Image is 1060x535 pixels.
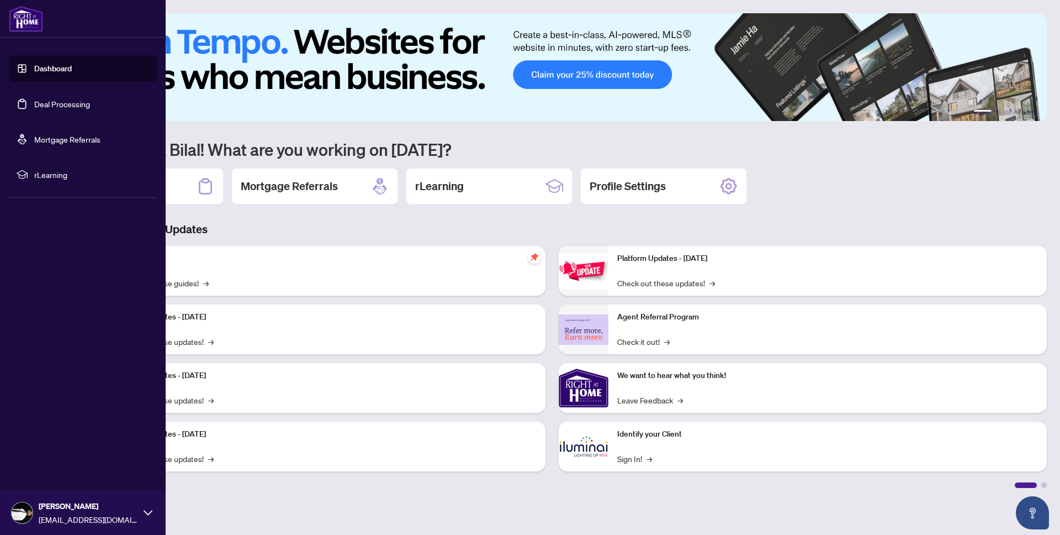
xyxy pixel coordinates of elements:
[34,169,149,181] span: rLearning
[116,253,537,265] p: Self-Help
[1005,110,1009,114] button: 3
[617,370,1038,382] p: We want to hear what you think!
[617,394,683,406] a: Leave Feedback→
[617,311,1038,323] p: Agent Referral Program
[12,502,33,523] img: Profile Icon
[203,277,209,289] span: →
[415,179,464,194] h2: rLearning
[590,179,666,194] h2: Profile Settings
[617,277,715,289] a: Check out these updates!→
[996,110,1000,114] button: 2
[116,428,537,440] p: Platform Updates - [DATE]
[1016,496,1049,529] button: Open asap
[974,110,992,114] button: 1
[39,513,138,526] span: [EMAIL_ADDRESS][DOMAIN_NAME]
[617,335,670,348] a: Check it out!→
[57,13,1047,121] img: Slide 0
[559,314,608,345] img: Agent Referral Program
[34,134,100,144] a: Mortgage Referrals
[34,99,90,109] a: Deal Processing
[617,428,1038,440] p: Identify your Client
[39,500,138,512] span: [PERSON_NAME]
[559,254,608,289] img: Platform Updates - June 23, 2025
[709,277,715,289] span: →
[664,335,670,348] span: →
[617,453,652,465] a: Sign In!→
[241,179,338,194] h2: Mortgage Referrals
[116,311,537,323] p: Platform Updates - [DATE]
[208,335,214,348] span: →
[617,253,1038,265] p: Platform Updates - [DATE]
[528,250,541,264] span: pushpin
[646,453,652,465] span: →
[1014,110,1018,114] button: 4
[1022,110,1027,114] button: 5
[57,222,1047,237] h3: Brokerage & Industry Updates
[559,422,608,471] img: Identify your Client
[1031,110,1036,114] button: 6
[677,394,683,406] span: →
[9,6,43,32] img: logo
[559,363,608,413] img: We want to hear what you think!
[208,394,214,406] span: →
[208,453,214,465] span: →
[34,64,72,74] a: Dashboard
[116,370,537,382] p: Platform Updates - [DATE]
[57,139,1047,160] h1: Welcome back Bilal! What are you working on [DATE]?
